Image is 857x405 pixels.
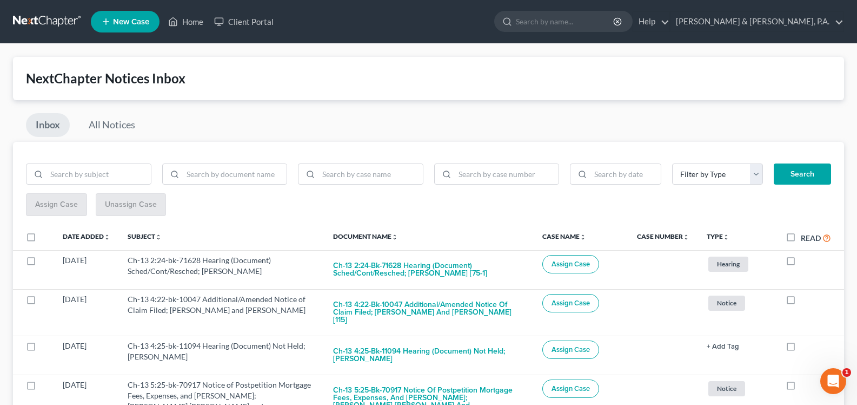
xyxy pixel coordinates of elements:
td: [DATE] [54,250,119,289]
i: unfold_more [391,234,398,240]
td: Ch-13 4:22-bk-10047 Additional/Amended Notice of Claim Filed; [PERSON_NAME] and [PERSON_NAME] [119,289,324,336]
a: Inbox [26,113,70,137]
td: [DATE] [54,336,119,375]
iframe: Intercom live chat [820,368,846,394]
a: Help [633,12,669,31]
input: Search by name... [516,11,615,31]
input: Search by case name [318,164,423,185]
i: unfold_more [580,234,586,240]
button: + Add Tag [707,343,739,350]
i: unfold_more [683,234,689,240]
a: Date Addedunfold_more [63,232,110,240]
input: Search by date [590,164,661,185]
span: Assign Case [552,260,590,269]
a: Notice [707,294,768,312]
span: Assign Case [552,299,590,308]
span: Notice [708,296,745,310]
button: Ch-13 4:25-bk-11094 Hearing (Document) Not Held; [PERSON_NAME] [333,341,524,370]
span: Hearing [708,257,748,271]
span: Assign Case [552,345,590,354]
span: Notice [708,381,745,396]
i: unfold_more [155,234,162,240]
span: 1 [842,368,851,377]
input: Search by case number [455,164,559,185]
a: [PERSON_NAME] & [PERSON_NAME], P.A. [670,12,843,31]
a: + Add Tag [707,341,768,351]
a: Home [163,12,209,31]
button: Assign Case [542,294,599,312]
a: Typeunfold_more [707,232,729,240]
input: Search by document name [183,164,287,185]
a: Document Nameunfold_more [333,232,398,240]
button: Assign Case [542,380,599,398]
a: Hearing [707,255,768,273]
i: unfold_more [104,234,110,240]
div: NextChapter Notices Inbox [26,70,831,87]
label: Read [801,232,821,244]
button: Search [774,164,831,185]
a: Client Portal [209,12,279,31]
td: Ch-13 2:24-bk-71628 Hearing (Document) Sched/Cont/Resched; [PERSON_NAME] [119,250,324,289]
button: Assign Case [542,341,599,359]
button: Assign Case [542,255,599,273]
td: [DATE] [54,289,119,336]
a: Notice [707,380,768,397]
i: unfold_more [723,234,729,240]
a: Case Nameunfold_more [542,232,586,240]
span: Assign Case [552,384,590,393]
a: Subjectunfold_more [128,232,162,240]
input: Search by subject [46,164,151,185]
a: Case Numberunfold_more [637,232,689,240]
td: Ch-13 4:25-bk-11094 Hearing (Document) Not Held; [PERSON_NAME] [119,336,324,375]
button: Ch-13 4:22-bk-10047 Additional/Amended Notice of Claim Filed; [PERSON_NAME] and [PERSON_NAME] [115] [333,294,524,331]
button: Ch-13 2:24-bk-71628 Hearing (Document) Sched/Cont/Resched; [PERSON_NAME] [75-1] [333,255,524,284]
span: New Case [113,18,149,26]
a: All Notices [79,113,145,137]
